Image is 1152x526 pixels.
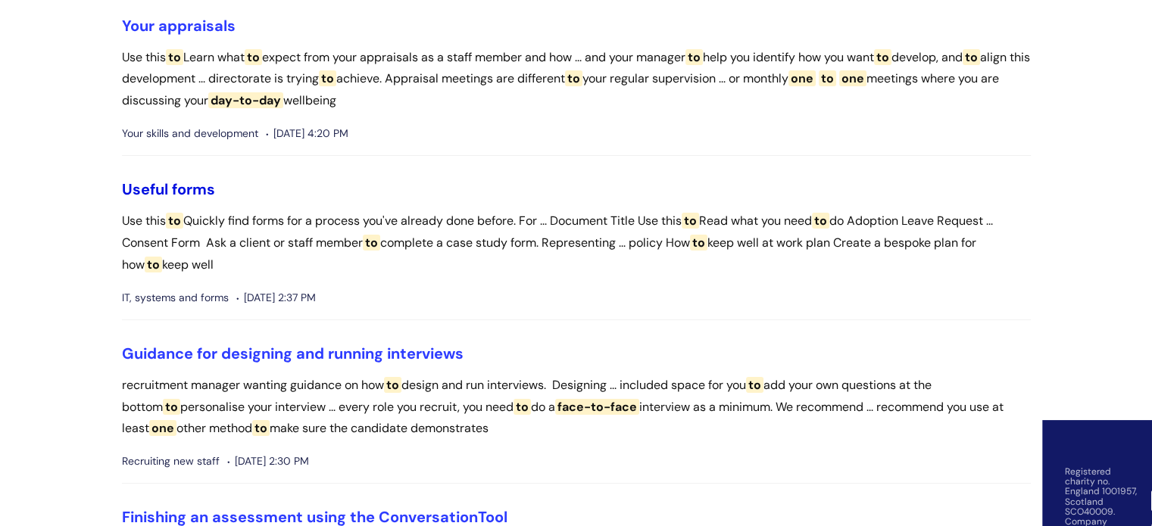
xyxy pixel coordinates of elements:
span: to [812,213,829,229]
span: one [839,70,866,86]
span: to [163,399,180,415]
span: day-to-day [208,92,283,108]
span: to [166,49,183,65]
span: to [145,257,162,272]
span: to [690,235,707,251]
span: to [746,377,763,393]
p: Use this Quickly find forms for a process you've already done before. For ... Document Title Use ... [122,210,1031,275]
a: Your appraisals [122,16,236,36]
span: to [384,377,401,393]
span: [DATE] 4:20 PM [266,124,348,143]
span: face-to-face [555,399,639,415]
span: [DATE] 2:37 PM [236,288,316,307]
span: to [166,213,183,229]
span: Recruiting new staff [122,452,220,471]
p: recruitment manager wanting guidance on how design and run interviews. Designing ... included spa... [122,375,1031,440]
span: to [319,70,336,86]
a: Useful forms [122,179,215,199]
span: to [682,213,699,229]
span: IT, systems and forms [122,288,229,307]
span: one [149,420,176,436]
span: to [874,49,891,65]
span: one [788,70,816,86]
p: Use this Learn what expect from your appraisals as a staff member and how ... and your manager he... [122,47,1031,112]
span: to [819,70,836,86]
a: Guidance for designing and running interviews [122,344,464,363]
span: Your skills and development [122,124,258,143]
span: to [565,70,582,86]
span: to [245,49,262,65]
span: to [514,399,531,415]
span: to [363,235,380,251]
span: to [685,49,703,65]
span: to [252,420,270,436]
span: to [963,49,980,65]
span: [DATE] 2:30 PM [227,452,309,471]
